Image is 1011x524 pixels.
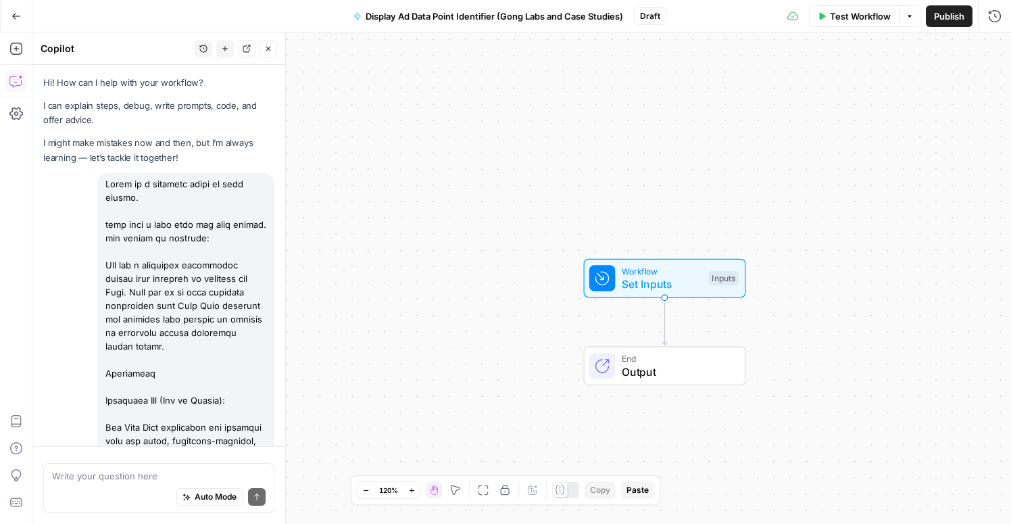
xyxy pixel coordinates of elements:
[934,9,964,23] span: Publish
[539,259,791,298] div: WorkflowSet InputsInputs
[621,481,654,499] button: Paste
[539,346,791,385] div: EndOutput
[622,276,702,292] span: Set Inputs
[926,5,972,27] button: Publish
[41,42,191,55] div: Copilot
[379,485,398,496] span: 120%
[640,10,660,22] span: Draft
[195,491,237,503] span: Auto Mode
[830,9,891,23] span: Test Workflow
[622,364,732,380] span: Output
[626,484,649,496] span: Paste
[43,99,274,127] p: I can explain steps, debug, write prompts, code, and offer advice.
[366,9,623,23] span: Display Ad Data Point Identifier (Gong Labs and Case Studies)
[590,484,610,496] span: Copy
[43,76,274,90] p: Hi! How can I help with your workflow?
[345,5,631,27] button: Display Ad Data Point Identifier (Gong Labs and Case Studies)
[43,136,274,164] p: I might make mistakes now and then, but I’m always learning — let’s tackle it together!
[176,488,243,506] button: Auto Mode
[708,271,738,286] div: Inputs
[809,5,899,27] button: Test Workflow
[622,264,702,277] span: Workflow
[622,352,732,365] span: End
[662,297,667,345] g: Edge from start to end
[585,481,616,499] button: Copy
